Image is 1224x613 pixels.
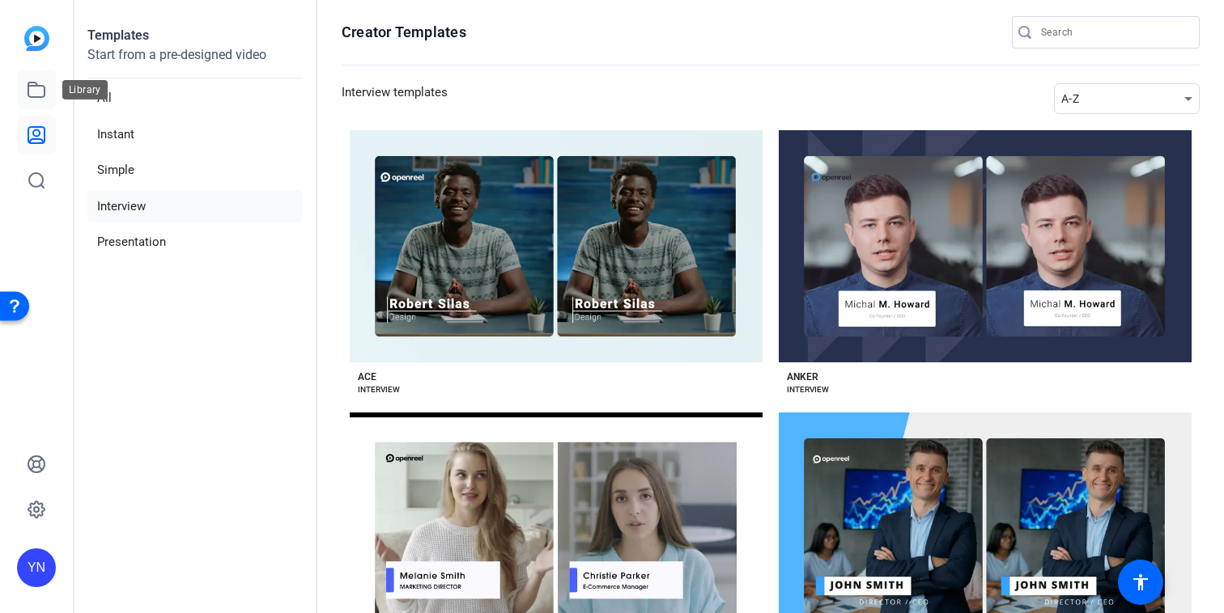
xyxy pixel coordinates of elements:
div: YN [17,548,56,587]
li: Presentation [87,226,303,259]
div: Library [62,80,108,99]
h1: Creator Templates [342,23,466,42]
p: Start from a pre-designed video [87,45,303,78]
button: Template image [779,130,1192,362]
button: Template image [350,130,763,362]
li: Instant [87,118,303,151]
span: A-Z [1061,92,1079,105]
strong: Templates [87,27,149,43]
input: Search [1041,23,1187,42]
li: All [87,82,303,115]
li: Interview [87,190,303,223]
div: INTERVIEW [358,383,400,396]
li: Simple [87,154,303,187]
div: ANKER [787,370,818,383]
mat-icon: accessibility [1131,573,1150,592]
img: blue-gradient.svg [24,26,49,51]
div: INTERVIEW [787,383,829,396]
h3: Interview templates [342,83,448,114]
div: ACE [358,370,376,383]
